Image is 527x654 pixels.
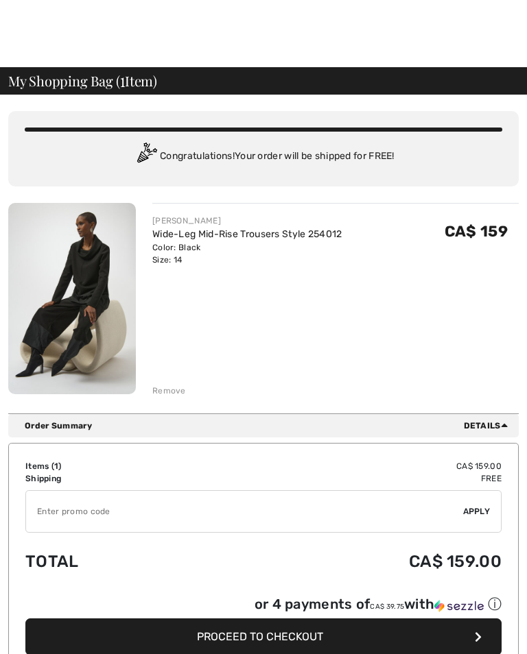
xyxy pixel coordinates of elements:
[445,222,508,241] span: CA$ 159
[25,472,199,485] td: Shipping
[464,420,513,432] span: Details
[152,385,186,397] div: Remove
[197,630,323,643] span: Proceed to Checkout
[199,538,502,585] td: CA$ 159.00
[25,420,513,432] div: Order Summary
[370,603,404,611] span: CA$ 39.75
[132,143,160,170] img: Congratulation2.svg
[26,491,463,532] input: Promo code
[8,203,136,394] img: Wide-Leg Mid-Rise Trousers Style 254012
[120,71,125,88] span: 1
[199,460,502,472] td: CA$ 159.00
[152,228,342,240] a: Wide-Leg Mid-Rise Trousers Style 254012
[25,595,502,618] div: or 4 payments ofCA$ 39.75withSezzle Click to learn more about Sezzle
[54,461,58,471] span: 1
[255,595,502,614] div: or 4 payments of with
[463,505,491,518] span: Apply
[25,538,199,585] td: Total
[152,241,342,266] div: Color: Black Size: 14
[434,600,484,612] img: Sezzle
[25,143,502,170] div: Congratulations! Your order will be shipped for FREE!
[152,215,342,227] div: [PERSON_NAME]
[199,472,502,485] td: Free
[8,74,157,88] span: My Shopping Bag ( Item)
[25,460,199,472] td: Items ( )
